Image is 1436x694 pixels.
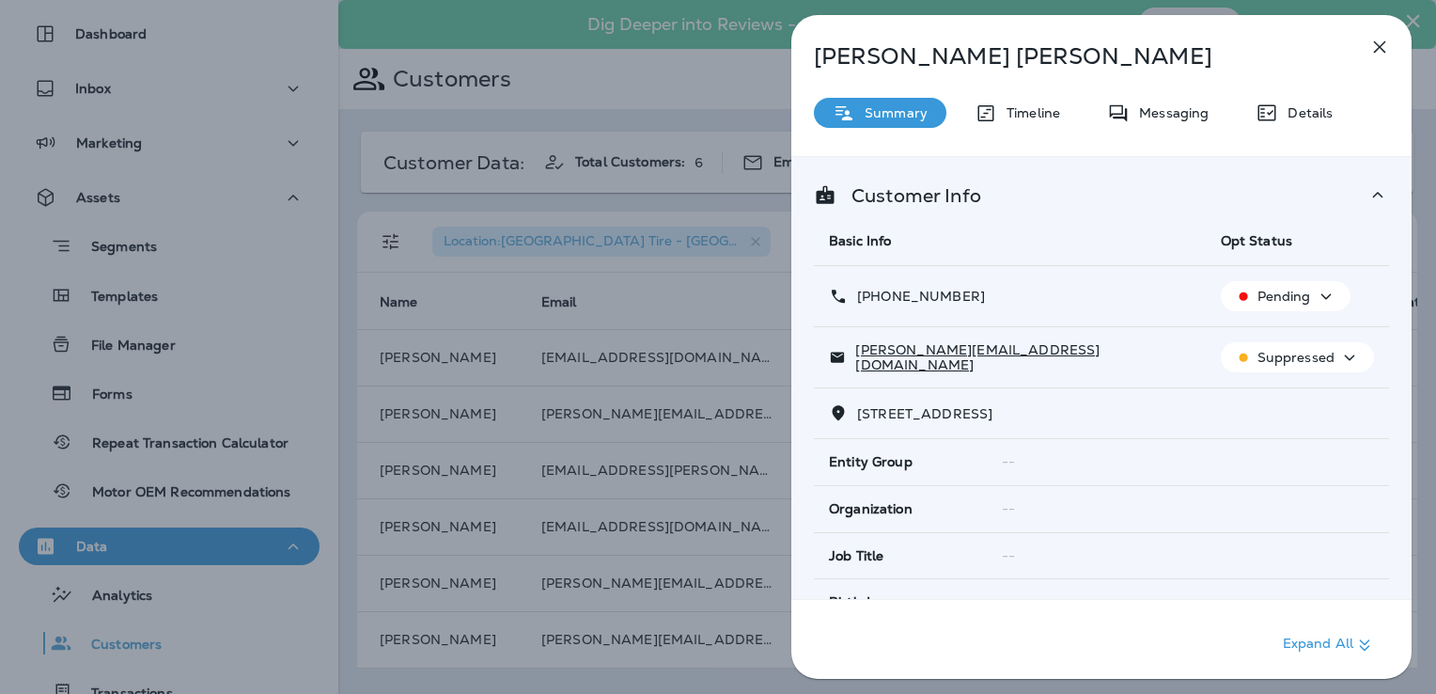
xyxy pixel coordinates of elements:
span: -- [1002,453,1015,470]
span: Organization [829,501,913,517]
span: Basic Info [829,232,891,249]
span: -- [1002,547,1015,564]
p: Summary [855,105,928,120]
p: [PERSON_NAME][EMAIL_ADDRESS][DOMAIN_NAME] [846,342,1190,372]
button: Pending [1221,281,1350,311]
span: Job Title [829,548,883,564]
p: Expand All [1283,634,1376,656]
p: Suppressed [1257,350,1335,365]
span: Birthday [829,594,885,610]
p: Messaging [1130,105,1209,120]
p: Customer Info [836,188,981,203]
p: Pending [1257,289,1311,304]
span: Opt Status [1221,232,1292,249]
span: -- [1002,594,1015,611]
span: [STREET_ADDRESS] [857,405,992,422]
p: [PHONE_NUMBER] [848,289,985,304]
button: Expand All [1275,628,1383,662]
span: Entity Group [829,454,913,470]
p: Details [1278,105,1333,120]
p: [PERSON_NAME] [PERSON_NAME] [814,43,1327,70]
span: -- [1002,500,1015,517]
button: Suppressed [1221,342,1374,372]
p: Timeline [997,105,1060,120]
